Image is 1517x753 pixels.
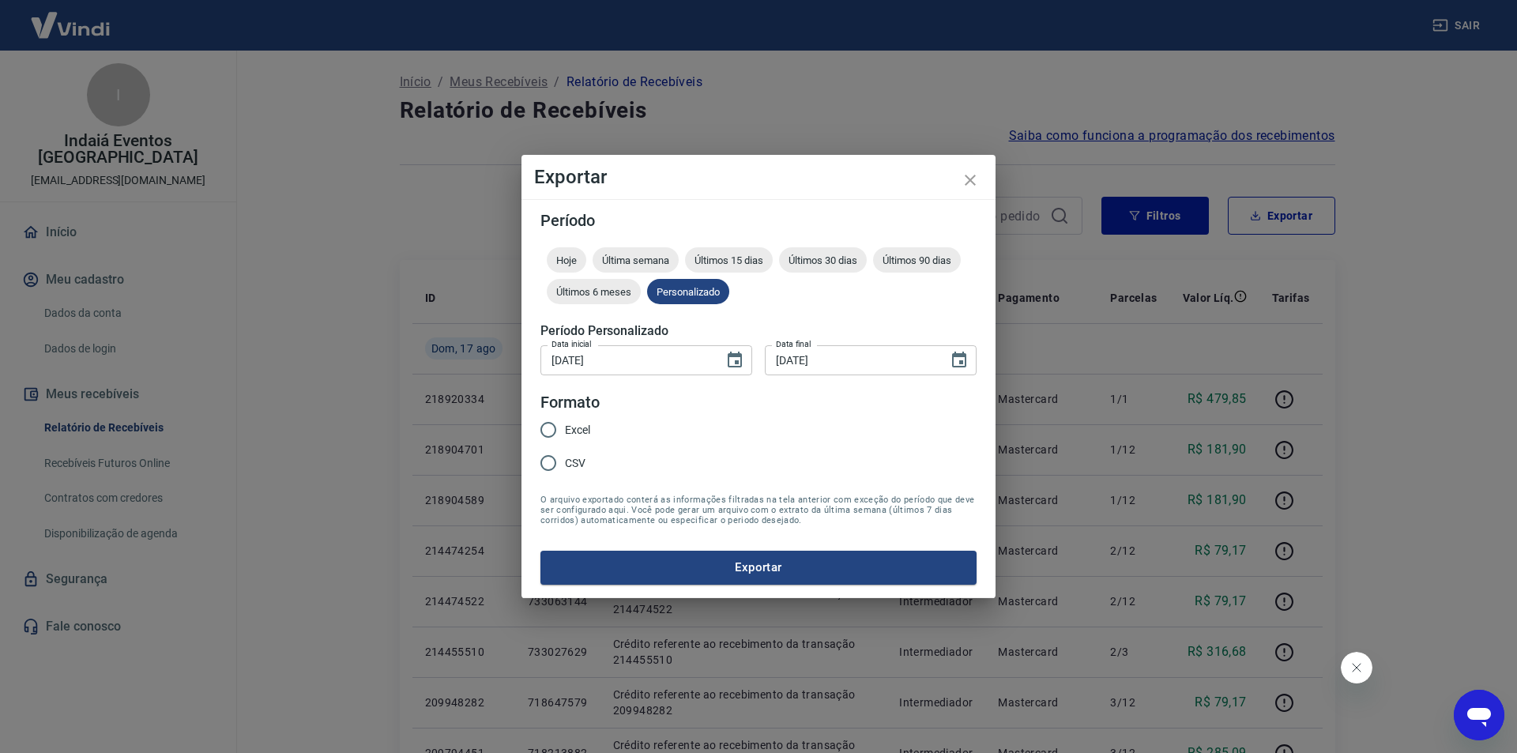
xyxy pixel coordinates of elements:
span: Hoje [547,254,586,266]
span: Última semana [593,254,679,266]
div: Últimos 90 dias [873,247,961,273]
span: O arquivo exportado conterá as informações filtradas na tela anterior com exceção do período que ... [540,495,977,525]
div: Últimos 6 meses [547,279,641,304]
iframe: Fechar mensagem [1341,652,1372,683]
div: Hoje [547,247,586,273]
input: DD/MM/YYYY [540,345,713,375]
label: Data final [776,338,811,350]
span: Olá! Precisa de ajuda? [9,11,133,24]
h5: Período [540,213,977,228]
button: Choose date, selected date is 17 de ago de 2025 [943,344,975,376]
legend: Formato [540,391,600,414]
span: Excel [565,422,590,439]
span: Personalizado [647,286,729,298]
h5: Período Personalizado [540,323,977,339]
button: Choose date, selected date is 11 de ago de 2025 [719,344,751,376]
div: Últimos 30 dias [779,247,867,273]
div: Últimos 15 dias [685,247,773,273]
button: close [951,161,989,199]
span: Últimos 15 dias [685,254,773,266]
h4: Exportar [534,168,983,186]
input: DD/MM/YYYY [765,345,937,375]
span: Últimos 30 dias [779,254,867,266]
iframe: Botão para abrir a janela de mensagens [1454,690,1504,740]
span: Últimos 6 meses [547,286,641,298]
span: Últimos 90 dias [873,254,961,266]
button: Exportar [540,551,977,584]
label: Data inicial [551,338,592,350]
div: Personalizado [647,279,729,304]
div: Última semana [593,247,679,273]
span: CSV [565,455,585,472]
